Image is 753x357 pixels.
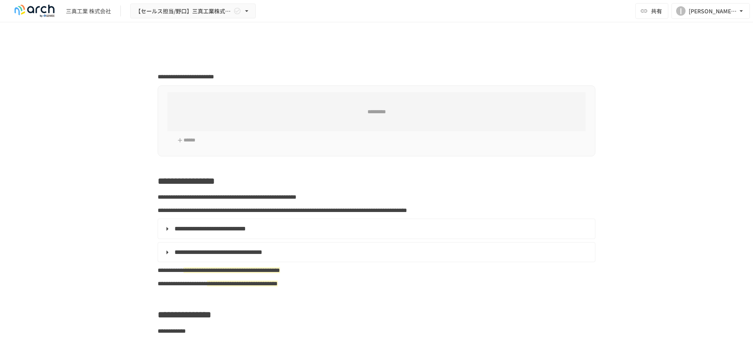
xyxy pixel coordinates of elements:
div: 三真工業 株式会社 [66,7,111,15]
button: 共有 [635,3,668,19]
span: 共有 [651,7,662,15]
div: I [676,6,686,16]
div: [PERSON_NAME][EMAIL_ADDRESS][DOMAIN_NAME] [689,6,737,16]
button: I[PERSON_NAME][EMAIL_ADDRESS][DOMAIN_NAME] [671,3,750,19]
img: logo-default@2x-9cf2c760.svg [9,5,60,17]
span: 【セールス担当/野口】三真工業株式会社様_初期設定サポート [135,6,232,16]
button: 【セールス担当/野口】三真工業株式会社様_初期設定サポート [130,4,256,19]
